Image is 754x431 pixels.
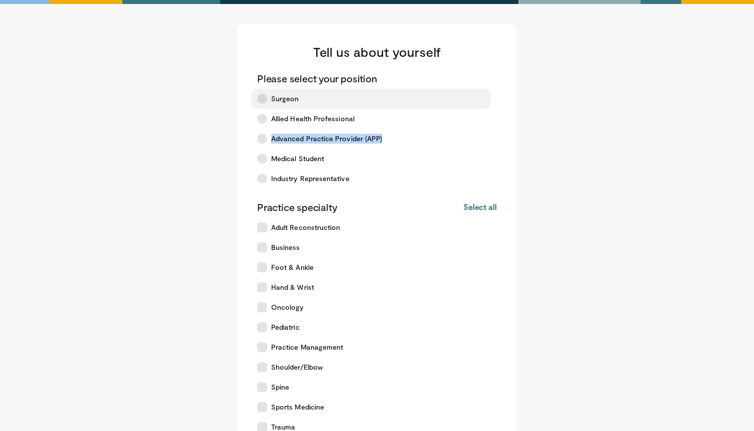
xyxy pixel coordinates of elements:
p: Please select your position [257,72,377,85]
span: Spine [271,382,289,392]
span: Surgeon [271,94,299,104]
span: Shoulder/Elbow [271,362,323,372]
span: Oncology [271,302,304,312]
span: Adult Reconstruction [271,222,340,232]
span: Advanced Practice Provider (APP) [271,134,382,144]
span: Medical Student [271,154,324,164]
span: Practice Management [271,342,343,352]
span: Hand & Wrist [271,282,314,292]
p: Practice specialty [257,201,337,214]
span: Sports Medicine [271,402,324,412]
span: Foot & Ankle [271,262,314,272]
span: Business [271,242,300,252]
span: Allied Health Professional [271,114,355,124]
h3: Tell us about yourself [257,44,497,60]
span: Pediatric [271,322,300,332]
span: Industry Representative [271,174,350,184]
button: Select all [463,202,497,213]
